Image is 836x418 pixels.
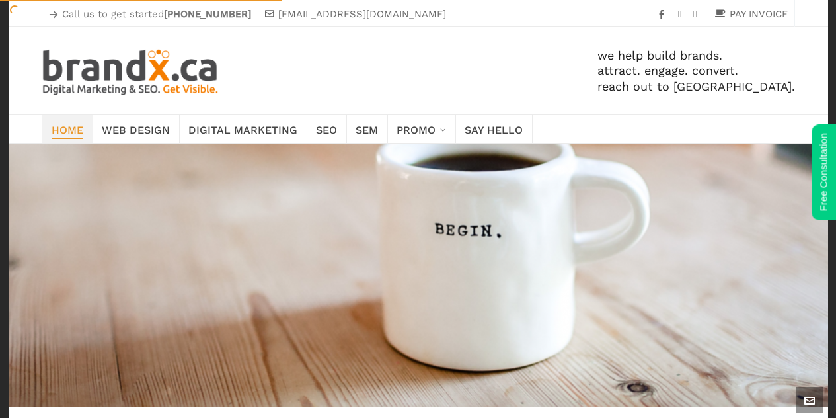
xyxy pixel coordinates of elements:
[678,9,685,20] a: instagram
[307,115,347,143] a: SEO
[397,120,436,138] span: Promo
[188,120,297,138] span: Digital Marketing
[52,120,83,138] span: Home
[42,115,93,143] a: Home
[102,120,170,138] span: Web Design
[387,115,456,143] a: Promo
[179,115,307,143] a: Digital Marketing
[220,27,794,114] div: we help build brands. attract. engage. convert. reach out to [GEOGRAPHIC_DATA].
[346,115,388,143] a: SEM
[693,9,701,20] a: twitter
[356,120,378,138] span: SEM
[316,120,337,138] span: SEO
[164,8,251,20] strong: [PHONE_NUMBER]
[657,9,670,19] a: facebook
[465,120,523,138] span: Say Hello
[93,115,180,143] a: Web Design
[715,6,788,22] a: PAY INVOICE
[42,47,221,95] img: Edmonton SEO. SEM. Web Design. Print. Brandx Digital Marketing & SEO
[455,115,533,143] a: Say Hello
[265,6,446,22] a: [EMAIL_ADDRESS][DOMAIN_NAME]
[49,6,251,22] p: Call us to get started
